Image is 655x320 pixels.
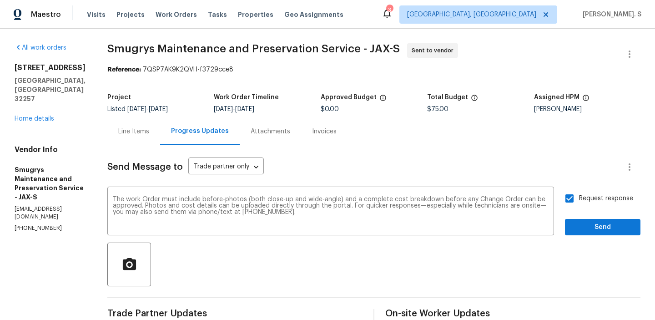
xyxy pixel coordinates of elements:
span: - [214,106,254,112]
h5: Total Budget [427,94,468,101]
span: Work Orders [156,10,197,19]
div: Attachments [251,127,290,136]
div: [PERSON_NAME] [534,106,640,112]
span: Projects [116,10,145,19]
span: [DATE] [235,106,254,112]
span: The hpm assigned to this work order. [582,94,589,106]
div: Progress Updates [171,127,229,136]
textarea: The work Order must include before-photos (both close-up and wide-angle) and a complete cost brea... [113,196,549,228]
div: 3 [386,5,393,15]
h5: [GEOGRAPHIC_DATA], [GEOGRAPHIC_DATA] 32257 [15,76,86,103]
h5: Smugrys Maintenance and Preservation Service - JAX-S [15,165,86,202]
h5: Project [107,94,131,101]
span: Request response [579,194,633,203]
h2: [STREET_ADDRESS] [15,63,86,72]
span: [PERSON_NAME]. S [579,10,641,19]
span: Tasks [208,11,227,18]
a: All work orders [15,45,66,51]
h4: Vendor Info [15,145,86,154]
div: Invoices [312,127,337,136]
a: Home details [15,116,54,122]
h5: Approved Budget [321,94,377,101]
span: Visits [87,10,106,19]
div: 7QSP7AK9K2QVH-f3729cce8 [107,65,640,74]
p: [PHONE_NUMBER] [15,224,86,232]
span: [GEOGRAPHIC_DATA], [GEOGRAPHIC_DATA] [407,10,536,19]
span: - [127,106,168,112]
span: [DATE] [127,106,146,112]
span: $75.00 [427,106,448,112]
span: Trade Partner Updates [107,309,363,318]
span: Listed [107,106,168,112]
h5: Assigned HPM [534,94,579,101]
span: The total cost of line items that have been proposed by Opendoor. This sum includes line items th... [471,94,478,106]
div: Trade partner only [188,160,264,175]
span: Send [572,222,633,233]
span: Properties [238,10,273,19]
span: Sent to vendor [412,46,457,55]
span: Maestro [31,10,61,19]
span: [DATE] [214,106,233,112]
span: Smugrys Maintenance and Preservation Service - JAX-S [107,43,400,54]
span: The total cost of line items that have been approved by both Opendoor and the Trade Partner. This... [379,94,387,106]
b: Reference: [107,66,141,73]
button: Send [565,219,640,236]
span: [DATE] [149,106,168,112]
span: Geo Assignments [284,10,343,19]
span: $0.00 [321,106,339,112]
div: Line Items [118,127,149,136]
span: On-site Worker Updates [385,309,640,318]
h5: Work Order Timeline [214,94,279,101]
span: Send Message to [107,163,183,172]
p: [EMAIL_ADDRESS][DOMAIN_NAME] [15,205,86,221]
